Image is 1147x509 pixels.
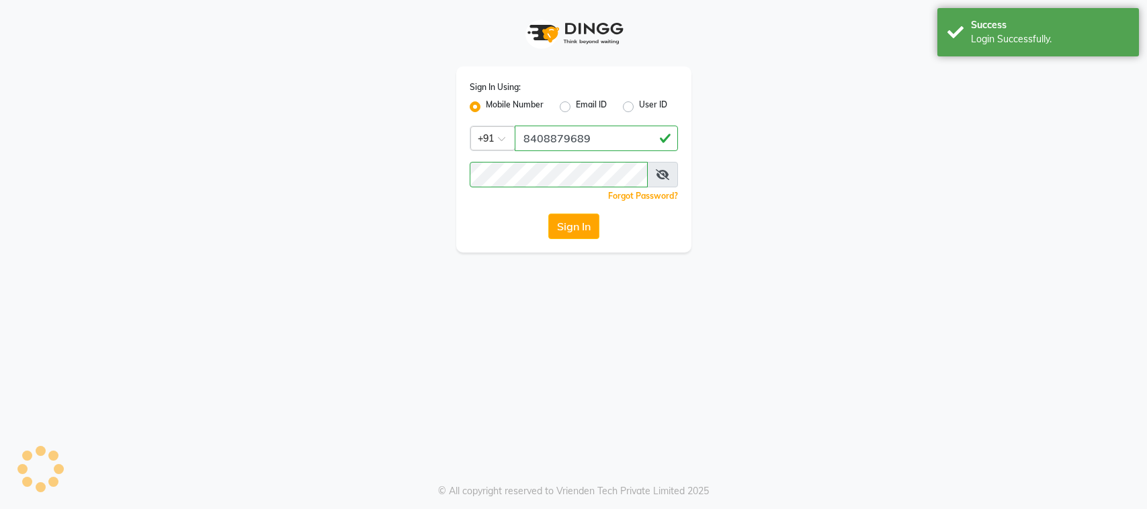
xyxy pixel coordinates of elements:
img: logo1.svg [520,13,628,53]
div: Login Successfully. [971,32,1129,46]
input: Username [470,162,648,187]
input: Username [515,126,678,151]
a: Forgot Password? [608,191,678,201]
label: Email ID [576,99,607,115]
label: User ID [639,99,667,115]
div: Success [971,18,1129,32]
label: Sign In Using: [470,81,521,93]
button: Sign In [548,214,599,239]
label: Mobile Number [486,99,544,115]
